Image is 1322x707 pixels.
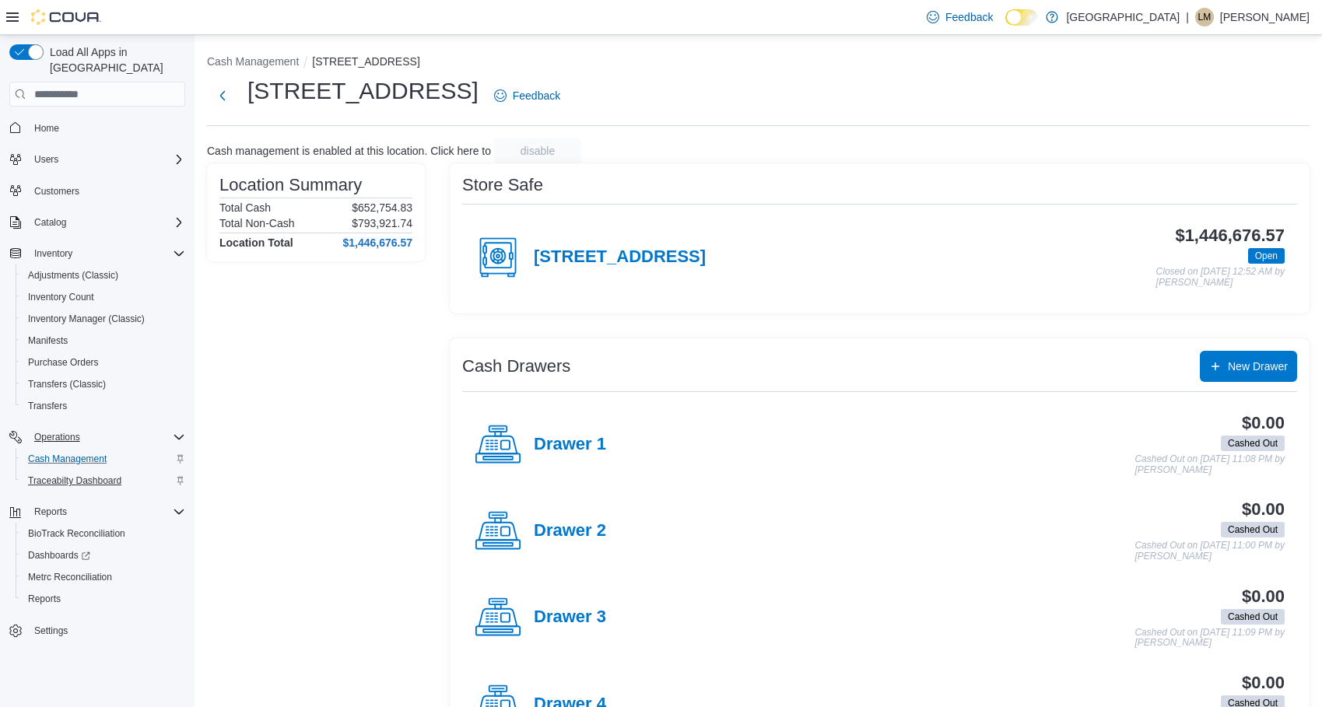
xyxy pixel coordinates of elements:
[34,247,72,260] span: Inventory
[28,378,106,390] span: Transfers (Classic)
[28,182,86,201] a: Customers
[28,621,74,640] a: Settings
[534,435,606,455] h4: Drawer 1
[1134,454,1285,475] p: Cashed Out on [DATE] 11:08 PM by [PERSON_NAME]
[34,185,79,198] span: Customers
[28,313,145,325] span: Inventory Manager (Classic)
[22,471,128,490] a: Traceabilty Dashboard
[22,568,185,586] span: Metrc Reconciliation
[1228,359,1288,374] span: New Drawer
[1248,248,1285,264] span: Open
[34,153,58,166] span: Users
[3,619,191,642] button: Settings
[3,426,191,448] button: Operations
[521,143,555,159] span: disable
[16,308,191,330] button: Inventory Manager (Classic)
[352,201,412,214] p: $652,754.83
[207,55,299,68] button: Cash Management
[342,236,412,249] h4: $1,446,676.57
[28,150,185,169] span: Users
[34,625,68,637] span: Settings
[22,310,185,328] span: Inventory Manager (Classic)
[34,431,80,443] span: Operations
[1134,541,1285,562] p: Cashed Out on [DATE] 11:00 PM by [PERSON_NAME]
[207,54,1310,72] nav: An example of EuiBreadcrumbs
[1228,436,1278,450] span: Cashed Out
[22,288,185,306] span: Inventory Count
[28,593,61,605] span: Reports
[16,544,191,566] a: Dashboards
[3,149,191,170] button: Users
[1156,267,1285,288] p: Closed on [DATE] 12:52 AM by [PERSON_NAME]
[462,176,543,194] h3: Store Safe
[920,2,999,33] a: Feedback
[22,546,96,565] a: Dashboards
[1134,628,1285,649] p: Cashed Out on [DATE] 11:09 PM by [PERSON_NAME]
[1186,8,1189,26] p: |
[22,331,74,350] a: Manifests
[22,353,105,372] a: Purchase Orders
[3,180,191,202] button: Customers
[22,353,185,372] span: Purchase Orders
[28,502,73,521] button: Reports
[34,122,59,135] span: Home
[28,527,125,540] span: BioTrack Reconciliation
[9,110,185,682] nav: Complex example
[28,244,185,263] span: Inventory
[28,150,65,169] button: Users
[1242,414,1285,432] h3: $0.00
[22,331,185,350] span: Manifests
[28,549,90,562] span: Dashboards
[28,269,118,282] span: Adjustments (Classic)
[1221,436,1285,451] span: Cashed Out
[312,55,419,68] button: [STREET_ADDRESS]
[22,568,118,586] a: Metrc Reconciliation
[513,88,560,103] span: Feedback
[16,523,191,544] button: BioTrack Reconciliation
[3,501,191,523] button: Reports
[22,266,185,285] span: Adjustments (Classic)
[34,506,67,518] span: Reports
[28,428,86,446] button: Operations
[207,80,238,111] button: Next
[219,201,271,214] h6: Total Cash
[16,264,191,286] button: Adjustments (Classic)
[16,330,191,352] button: Manifests
[22,288,100,306] a: Inventory Count
[22,375,112,394] a: Transfers (Classic)
[28,428,185,446] span: Operations
[1221,609,1285,625] span: Cashed Out
[31,9,101,25] img: Cova
[16,566,191,588] button: Metrc Reconciliation
[16,352,191,373] button: Purchase Orders
[28,291,94,303] span: Inventory Count
[494,138,581,163] button: disable
[44,44,185,75] span: Load All Apps in [GEOGRAPHIC_DATA]
[22,397,73,415] a: Transfers
[16,588,191,610] button: Reports
[28,453,107,465] span: Cash Management
[1200,351,1297,382] button: New Drawer
[28,213,185,232] span: Catalog
[28,356,99,369] span: Purchase Orders
[1005,9,1038,26] input: Dark Mode
[1221,522,1285,537] span: Cashed Out
[28,502,185,521] span: Reports
[488,80,566,111] a: Feedback
[1255,249,1278,263] span: Open
[22,524,185,543] span: BioTrack Reconciliation
[1220,8,1310,26] p: [PERSON_NAME]
[16,373,191,395] button: Transfers (Classic)
[16,395,191,417] button: Transfers
[16,286,191,308] button: Inventory Count
[28,400,67,412] span: Transfers
[1066,8,1180,26] p: [GEOGRAPHIC_DATA]
[28,334,68,347] span: Manifests
[16,448,191,470] button: Cash Management
[352,217,412,229] p: $793,921.74
[22,590,185,608] span: Reports
[28,244,79,263] button: Inventory
[219,217,295,229] h6: Total Non-Cash
[207,145,491,157] p: Cash management is enabled at this location. Click here to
